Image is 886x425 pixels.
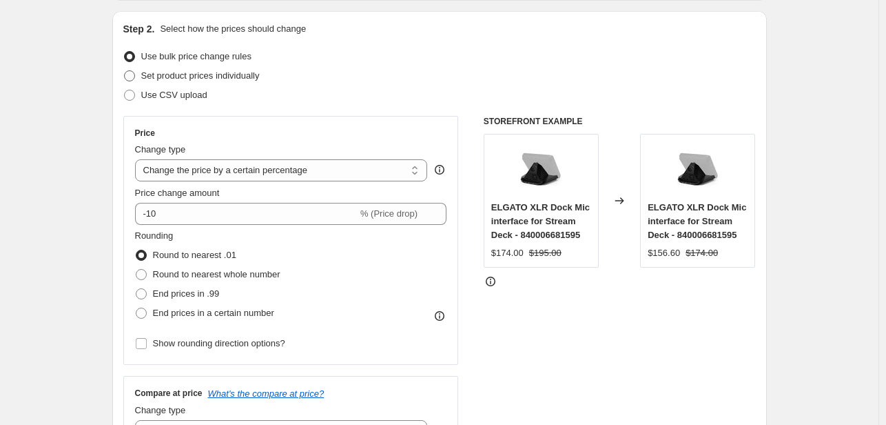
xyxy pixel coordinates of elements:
div: help [433,163,446,177]
input: -15 [135,203,358,225]
span: Rounding [135,230,174,241]
span: Price change amount [135,188,220,198]
strike: $174.00 [686,246,718,260]
span: Round to nearest .01 [153,250,236,260]
div: $174.00 [491,246,524,260]
div: $156.60 [648,246,680,260]
span: Set product prices individually [141,70,260,81]
p: Select how the prices should change [160,22,306,36]
span: End prices in a certain number [153,308,274,318]
span: End prices in .99 [153,288,220,299]
span: Round to nearest whole number [153,269,280,279]
span: Use bulk price change rules [141,51,251,61]
h3: Price [135,128,155,139]
span: ELGATO XLR Dock Mic interface for Stream Deck - 840006681595 [491,202,590,240]
img: xlr-1_80x.jpg [670,141,725,197]
h6: STOREFRONT EXAMPLE [484,116,756,127]
span: Show rounding direction options? [153,338,285,348]
button: What's the compare at price? [208,388,324,399]
h3: Compare at price [135,388,203,399]
span: Change type [135,405,186,415]
h2: Step 2. [123,22,155,36]
span: % (Price drop) [360,208,418,219]
span: Use CSV upload [141,90,207,100]
img: xlr-1_80x.jpg [513,141,568,197]
span: ELGATO XLR Dock Mic interface for Stream Deck - 840006681595 [648,202,746,240]
strike: $195.00 [529,246,562,260]
span: Change type [135,144,186,155]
